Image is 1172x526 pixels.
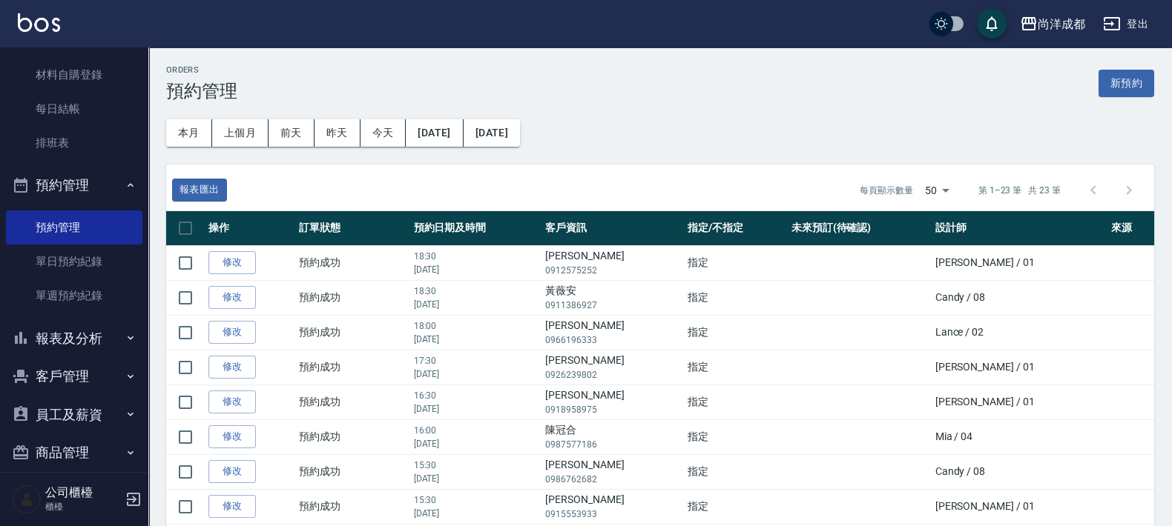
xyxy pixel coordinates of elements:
[414,263,539,276] p: [DATE]
[6,433,142,472] button: 商品管理
[464,119,520,147] button: [DATE]
[414,493,539,507] p: 15:30
[684,350,788,384] td: 指定
[6,472,142,510] button: 紅利點數設定
[932,419,1108,454] td: Mia / 04
[919,170,955,210] div: 50
[932,211,1108,246] th: 設計師
[541,384,684,419] td: [PERSON_NAME]
[295,419,410,454] td: 預約成功
[414,402,539,416] p: [DATE]
[295,211,410,246] th: 訂單狀態
[414,437,539,450] p: [DATE]
[172,179,227,202] button: 報表匯出
[1107,211,1154,246] th: 來源
[45,485,121,500] h5: 公司櫃檯
[208,495,256,518] a: 修改
[166,81,237,101] h3: 預約管理
[932,350,1108,384] td: [PERSON_NAME] / 01
[410,211,542,246] th: 預約日期及時間
[166,119,212,147] button: 本月
[977,9,1007,39] button: save
[932,454,1108,489] td: Candy / 08
[295,454,410,489] td: 預約成功
[541,350,684,384] td: [PERSON_NAME]
[1099,70,1154,97] button: 新預約
[295,384,410,419] td: 預約成功
[6,126,142,160] a: 排班表
[6,92,142,126] a: 每日結帳
[414,298,539,311] p: [DATE]
[6,58,142,92] a: 材料自購登錄
[788,211,932,246] th: 未來預訂(待確認)
[295,489,410,524] td: 預約成功
[684,454,788,489] td: 指定
[684,315,788,350] td: 指定
[6,279,142,313] a: 單週預約紀錄
[18,13,60,32] img: Logo
[414,459,539,472] p: 15:30
[295,315,410,350] td: 預約成功
[315,119,361,147] button: 昨天
[932,489,1108,524] td: [PERSON_NAME] / 01
[541,211,684,246] th: 客戶資訊
[414,284,539,298] p: 18:30
[545,403,680,416] p: 0918958975
[684,280,788,315] td: 指定
[6,166,142,204] button: 預約管理
[932,315,1108,350] td: Lance / 02
[295,280,410,315] td: 預約成功
[208,390,256,413] a: 修改
[978,184,1061,197] p: 第 1–23 筆 共 23 筆
[166,65,237,75] h2: Orders
[6,244,142,279] a: 單日預約紀錄
[6,319,142,358] button: 報表及分析
[545,333,680,347] p: 0966196333
[541,419,684,454] td: 陳冠合
[932,280,1108,315] td: Candy / 08
[932,384,1108,419] td: [PERSON_NAME] / 01
[6,210,142,244] a: 預約管理
[414,319,539,333] p: 18:00
[541,454,684,489] td: [PERSON_NAME]
[414,424,539,437] p: 16:00
[45,500,121,513] p: 櫃檯
[545,264,680,277] p: 0912575252
[208,356,256,379] a: 修改
[860,184,913,197] p: 每頁顯示數量
[414,250,539,263] p: 18:30
[208,321,256,344] a: 修改
[1038,15,1085,33] div: 尚洋成都
[269,119,315,147] button: 前天
[684,419,788,454] td: 指定
[6,357,142,396] button: 客戶管理
[541,245,684,280] td: [PERSON_NAME]
[545,368,680,382] p: 0926239802
[932,245,1108,280] td: [PERSON_NAME] / 01
[208,460,256,483] a: 修改
[684,211,788,246] th: 指定/不指定
[541,489,684,524] td: [PERSON_NAME]
[208,425,256,448] a: 修改
[541,280,684,315] td: 黃薇安
[208,251,256,274] a: 修改
[414,389,539,402] p: 16:30
[684,489,788,524] td: 指定
[545,438,680,451] p: 0987577186
[545,507,680,521] p: 0915553933
[205,211,295,246] th: 操作
[212,119,269,147] button: 上個月
[1014,9,1091,39] button: 尚洋成都
[361,119,406,147] button: 今天
[414,354,539,367] p: 17:30
[208,286,256,309] a: 修改
[1097,10,1154,38] button: 登出
[545,299,680,312] p: 0911386927
[6,396,142,434] button: 員工及薪資
[414,507,539,520] p: [DATE]
[684,384,788,419] td: 指定
[295,245,410,280] td: 預約成功
[414,472,539,485] p: [DATE]
[406,119,463,147] button: [DATE]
